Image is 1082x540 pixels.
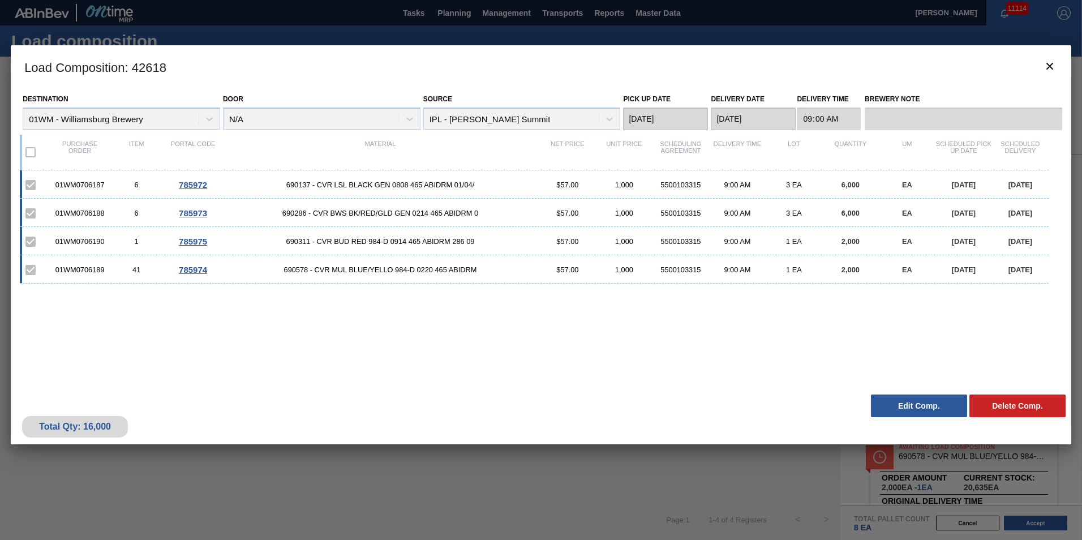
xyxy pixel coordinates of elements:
div: Go to Order [165,208,221,218]
div: 1 [108,237,165,246]
div: 3 EA [766,181,822,189]
div: Go to Order [165,265,221,275]
span: [DATE] [1008,181,1032,189]
span: [DATE] [1008,265,1032,274]
div: Scheduling Agreement [652,140,709,164]
div: $57.00 [539,209,596,217]
div: 41 [108,265,165,274]
div: $57.00 [539,265,596,274]
span: 2,000 [841,265,860,274]
span: 785975 [179,237,207,246]
label: Destination [23,95,68,103]
label: Delivery Time [797,91,861,108]
div: 5500103315 [652,209,709,217]
div: 6 [108,209,165,217]
div: Unit Price [596,140,652,164]
div: Quantity [822,140,879,164]
span: EA [902,209,912,217]
div: 1 EA [766,265,822,274]
div: 9:00 AM [709,181,766,189]
span: 690311 - CVR BUD RED 984-D 0914 465 ABIDRM 286 09 [221,237,539,246]
div: Go to Order [165,180,221,190]
label: Source [423,95,452,103]
div: Total Qty: 16,000 [31,422,119,432]
button: Edit Comp. [871,395,967,417]
span: 6,000 [841,181,860,189]
span: [DATE] [952,265,976,274]
div: 1,000 [596,265,652,274]
label: Delivery Date [711,95,764,103]
div: 1,000 [596,237,652,246]
div: 1 EA [766,237,822,246]
span: EA [902,237,912,246]
div: 1,000 [596,209,652,217]
div: 01WM0706190 [51,237,108,246]
div: 1,000 [596,181,652,189]
div: Go to Order [165,237,221,246]
div: 01WM0706189 [51,265,108,274]
span: 785973 [179,208,207,218]
div: 9:00 AM [709,265,766,274]
div: Lot [766,140,822,164]
label: Pick up Date [623,95,671,103]
input: mm/dd/yyyy [623,108,708,130]
div: Scheduled Delivery [992,140,1049,164]
input: mm/dd/yyyy [711,108,796,130]
div: Delivery Time [709,140,766,164]
div: 9:00 AM [709,237,766,246]
span: [DATE] [952,209,976,217]
span: [DATE] [1008,209,1032,217]
button: Delete Comp. [969,395,1066,417]
label: Door [223,95,243,103]
span: EA [902,181,912,189]
span: 690286 - CVR BWS BK/RED/GLD GEN 0214 465 ABIDRM 0 [221,209,539,217]
h3: Load Composition : 42618 [11,45,1071,88]
span: 6,000 [841,209,860,217]
div: 3 EA [766,209,822,217]
div: 5500103315 [652,237,709,246]
div: 6 [108,181,165,189]
div: Item [108,140,165,164]
label: Brewery Note [865,91,1062,108]
div: UM [879,140,935,164]
div: Material [221,140,539,164]
div: Net Price [539,140,596,164]
span: EA [902,265,912,274]
div: 5500103315 [652,181,709,189]
div: Purchase order [51,140,108,164]
div: 01WM0706187 [51,181,108,189]
span: 785974 [179,265,207,275]
div: Portal code [165,140,221,164]
span: [DATE] [1008,237,1032,246]
div: 5500103315 [652,265,709,274]
div: $57.00 [539,181,596,189]
div: $57.00 [539,237,596,246]
span: [DATE] [952,237,976,246]
span: 785972 [179,180,207,190]
div: 01WM0706188 [51,209,108,217]
span: 690578 - CVR MUL BLUE/YELLO 984-D 0220 465 ABIDRM [221,265,539,274]
span: 2,000 [841,237,860,246]
span: 690137 - CVR LSL BLACK GEN 0808 465 ABIDRM 01/04/ [221,181,539,189]
span: [DATE] [952,181,976,189]
div: Scheduled Pick up Date [935,140,992,164]
div: 9:00 AM [709,209,766,217]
